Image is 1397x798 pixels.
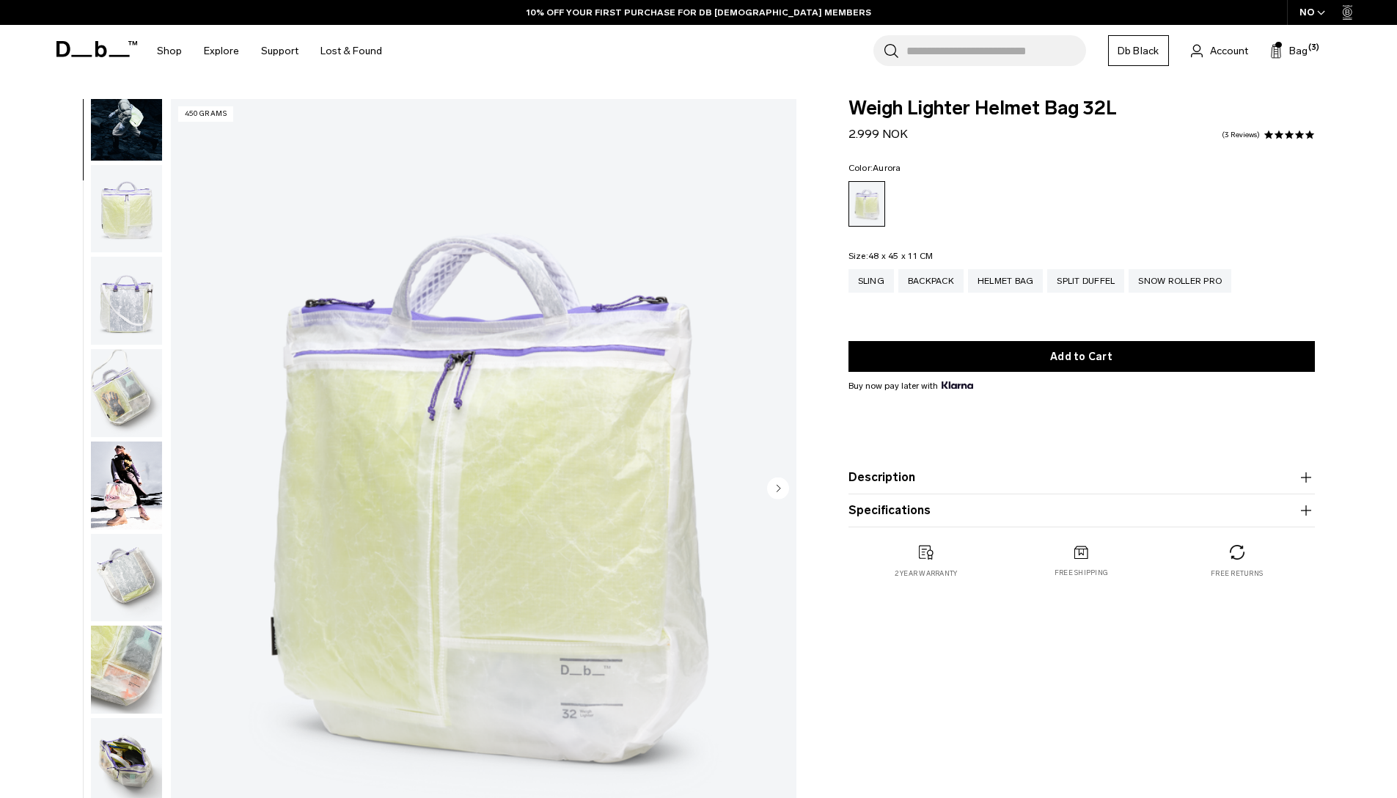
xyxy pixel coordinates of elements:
[848,379,973,392] span: Buy now pay later with
[1191,42,1248,59] a: Account
[767,477,789,502] button: Next slide
[848,127,908,141] span: 2.999 NOK
[1108,35,1169,66] a: Db Black
[968,269,1044,293] a: Helmet Bag
[1270,42,1308,59] button: Bag (3)
[527,6,871,19] a: 10% OFF YOUR FIRST PURCHASE FOR DB [DEMOGRAPHIC_DATA] MEMBERS
[848,341,1315,372] button: Add to Cart
[895,568,958,579] p: 2 year warranty
[1211,568,1263,579] p: Free returns
[261,25,298,77] a: Support
[90,533,163,623] button: Weigh_Lighter_Helmet_Bag_32L_5.png
[1289,43,1308,59] span: Bag
[1047,269,1124,293] a: Split Duffel
[90,625,163,714] button: Weigh_Lighter_Helmet_Bag_32L_6.png
[848,164,901,172] legend: Color:
[204,25,239,77] a: Explore
[91,442,162,530] img: Weigh Lighter Helmet Bag 32L Aurora
[90,348,163,438] button: Weigh_Lighter_Helmet_Bag_32L_4.png
[1222,131,1260,139] a: 3 reviews
[868,251,934,261] span: 48 x 45 x 11 CM
[848,502,1315,519] button: Specifications
[1308,42,1319,54] span: (3)
[90,164,163,254] button: Weigh_Lighter_Helmet_Bag_32L_2.png
[942,381,973,389] img: {"height" => 20, "alt" => "Klarna"}
[91,534,162,622] img: Weigh_Lighter_Helmet_Bag_32L_5.png
[90,256,163,345] button: Weigh_Lighter_Helmet_Bag_32L_3.png
[848,269,894,293] a: Sling
[848,252,934,260] legend: Size:
[157,25,182,77] a: Shop
[848,181,885,227] a: Aurora
[848,469,1315,486] button: Description
[848,99,1315,118] span: Weigh Lighter Helmet Bag 32L
[898,269,964,293] a: Backpack
[146,25,393,77] nav: Main Navigation
[178,106,234,122] p: 450 grams
[91,626,162,714] img: Weigh_Lighter_Helmet_Bag_32L_6.png
[91,349,162,437] img: Weigh_Lighter_Helmet_Bag_32L_4.png
[91,73,162,161] img: Weigh_Lighter_Helmetbag_32L_Lifestyle.png
[1055,568,1108,578] p: Free shipping
[1210,43,1248,59] span: Account
[91,257,162,345] img: Weigh_Lighter_Helmet_Bag_32L_3.png
[873,163,901,173] span: Aurora
[90,441,163,530] button: Weigh Lighter Helmet Bag 32L Aurora
[1129,269,1231,293] a: Snow Roller Pro
[91,165,162,253] img: Weigh_Lighter_Helmet_Bag_32L_2.png
[320,25,382,77] a: Lost & Found
[90,72,163,161] button: Weigh_Lighter_Helmetbag_32L_Lifestyle.png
